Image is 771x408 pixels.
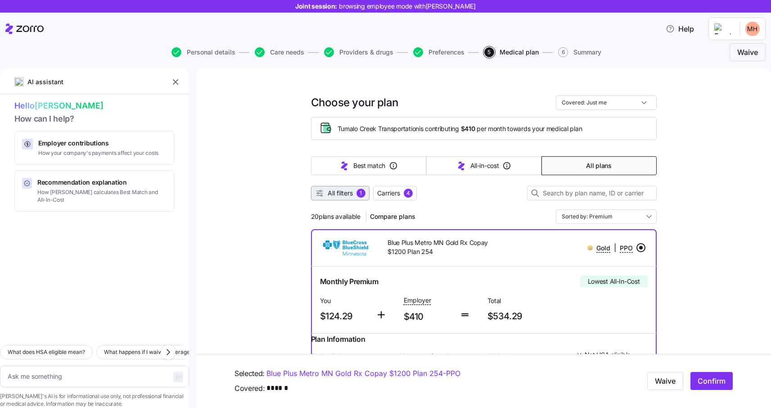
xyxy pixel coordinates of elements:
[234,368,265,380] span: Selected:
[318,237,374,258] img: BlueCross BlueShield of Minnesota
[37,178,167,187] span: Recommendation explanation
[666,23,694,34] span: Help
[339,49,393,55] span: Providers & drugs
[484,47,539,57] button: 5Medical plan
[366,209,419,224] button: Compare plans
[311,334,365,345] span: Plan Information
[690,372,733,390] button: Confirm
[328,189,353,198] span: All filters
[322,47,393,57] a: Providers & drugs
[234,383,265,394] span: Covered:
[320,296,369,305] span: You
[527,186,657,200] input: Search by plan name, ID or carrier
[647,372,683,390] button: Waive
[698,376,726,387] span: Confirm
[558,47,601,57] button: 6Summary
[14,77,23,86] img: ai-icon.png
[295,2,476,11] span: Joint session:
[404,296,431,305] span: Employer
[573,49,601,55] span: Summary
[311,212,361,221] span: 20 plans available
[370,212,415,221] span: Compare plans
[556,209,657,224] input: Order by dropdown
[311,352,343,361] span: Deductible
[253,47,304,57] a: Care needs
[487,352,519,361] span: All-In-Cost
[377,189,400,198] span: Carriers
[596,244,610,253] span: Gold
[37,189,167,204] span: How [PERSON_NAME] calculates Best Match and All-In-Cost
[373,186,417,200] button: Carriers4
[14,100,175,113] span: Hello [PERSON_NAME]
[170,47,235,57] a: Personal details
[745,22,760,36] img: eb20002412f53a37ea63c43f96b16cab
[388,238,508,257] span: Blue Plus Metro MN Gold Rx Copay $1200 Plan 254
[339,2,476,11] span: browsing employee mode with [PERSON_NAME]
[399,352,456,361] span: Max-out-of-pocket
[404,189,413,198] div: 4
[737,47,758,58] span: Waive
[324,47,393,57] button: Providers & drugs
[500,49,539,55] span: Medical plan
[171,47,235,57] button: Personal details
[413,47,464,57] button: Preferences
[658,20,701,38] button: Help
[588,277,640,286] span: Lowest All-In-Cost
[428,49,464,55] span: Preferences
[27,77,64,87] span: AI assistant
[14,113,175,126] span: How can I help?
[461,124,475,133] span: $410
[187,49,235,55] span: Personal details
[730,43,766,61] button: Waive
[311,186,370,200] button: All filters1
[470,161,499,170] span: All-in-cost
[620,244,633,253] span: PPO
[487,296,564,305] span: Total
[320,276,379,287] span: Monthly Premium
[411,47,464,57] a: Preferences
[8,348,85,357] span: What does HSA eligible mean?
[484,47,494,57] span: 5
[587,242,633,254] div: |
[482,47,539,57] a: 5Medical plan
[38,150,158,157] span: How your company's payments affect your costs
[356,189,365,198] div: 1
[311,95,398,109] h1: Choose your plan
[558,47,568,57] span: 6
[270,49,304,55] span: Care needs
[38,139,158,148] span: Employer contributions
[104,348,193,357] span: What happens if I waive coverage?
[96,345,200,359] button: What happens if I waive coverage?
[585,350,631,359] span: Not HSA eligible
[655,376,676,387] span: Waive
[353,161,385,170] span: Best match
[404,309,452,324] span: $410
[320,309,369,324] span: $124.29
[338,124,582,133] span: Tumalo Creek Transportation is contributing per month towards your medical plan
[586,161,611,170] span: All plans
[487,309,564,324] span: $534.29
[714,23,732,34] img: Employer logo
[266,368,460,380] a: Blue Plus Metro MN Gold Rx Copay $1200 Plan 254-PPO
[255,47,304,57] button: Care needs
